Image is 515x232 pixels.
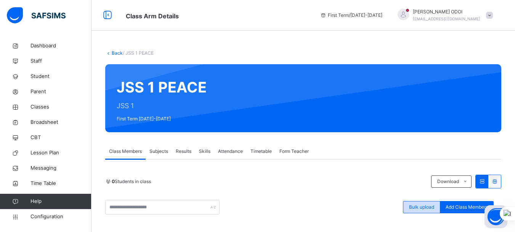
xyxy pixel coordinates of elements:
[30,180,91,187] span: Time Table
[109,148,142,155] span: Class Members
[30,88,91,96] span: Parent
[126,12,179,20] span: Class Arm Details
[30,134,91,141] span: CBT
[250,148,272,155] span: Timetable
[30,118,91,126] span: Broadsheet
[218,148,243,155] span: Attendance
[112,50,123,56] a: Back
[30,198,91,205] span: Help
[199,148,210,155] span: Skills
[176,148,191,155] span: Results
[409,204,434,211] span: Bulk upload
[485,205,507,228] button: Open asap
[149,148,168,155] span: Subjects
[30,149,91,157] span: Lesson Plan
[7,7,66,23] img: safsims
[413,8,480,15] span: [PERSON_NAME] ODOI
[390,8,497,22] div: EMMANUELODOI
[30,42,91,50] span: Dashboard
[30,103,91,111] span: Classes
[112,178,115,184] b: 0
[30,57,91,65] span: Staff
[123,50,154,56] span: / JSS 1 PEACE
[320,12,382,19] span: session/term information
[30,164,91,172] span: Messaging
[30,73,91,80] span: Student
[279,148,309,155] span: Form Teacher
[437,178,459,185] span: Download
[413,16,480,21] span: [EMAIL_ADDRESS][DOMAIN_NAME]
[112,178,151,185] span: Students in class
[446,204,488,211] span: Add Class Members
[30,213,91,221] span: Configuration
